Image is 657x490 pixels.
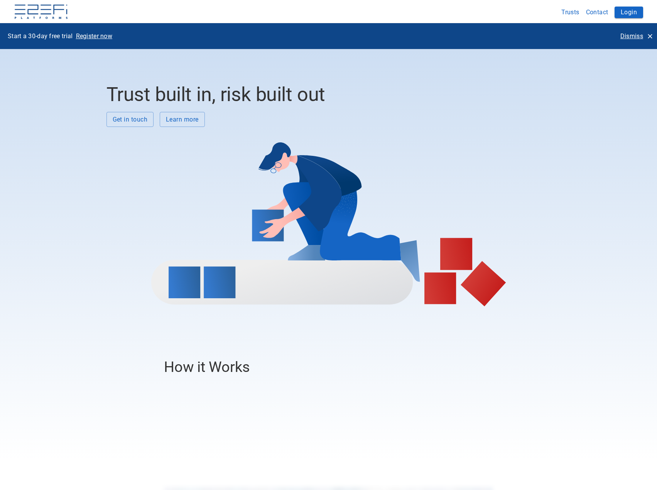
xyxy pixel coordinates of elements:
[164,358,493,375] h3: How it Works
[8,32,73,41] p: Start a 30-day free trial
[617,29,655,43] button: Dismiss
[160,112,205,127] button: Learn more
[106,112,154,127] button: Get in touch
[620,32,643,41] p: Dismiss
[73,29,116,43] button: Register now
[76,32,113,41] p: Register now
[106,83,551,106] h2: Trust built in, risk built out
